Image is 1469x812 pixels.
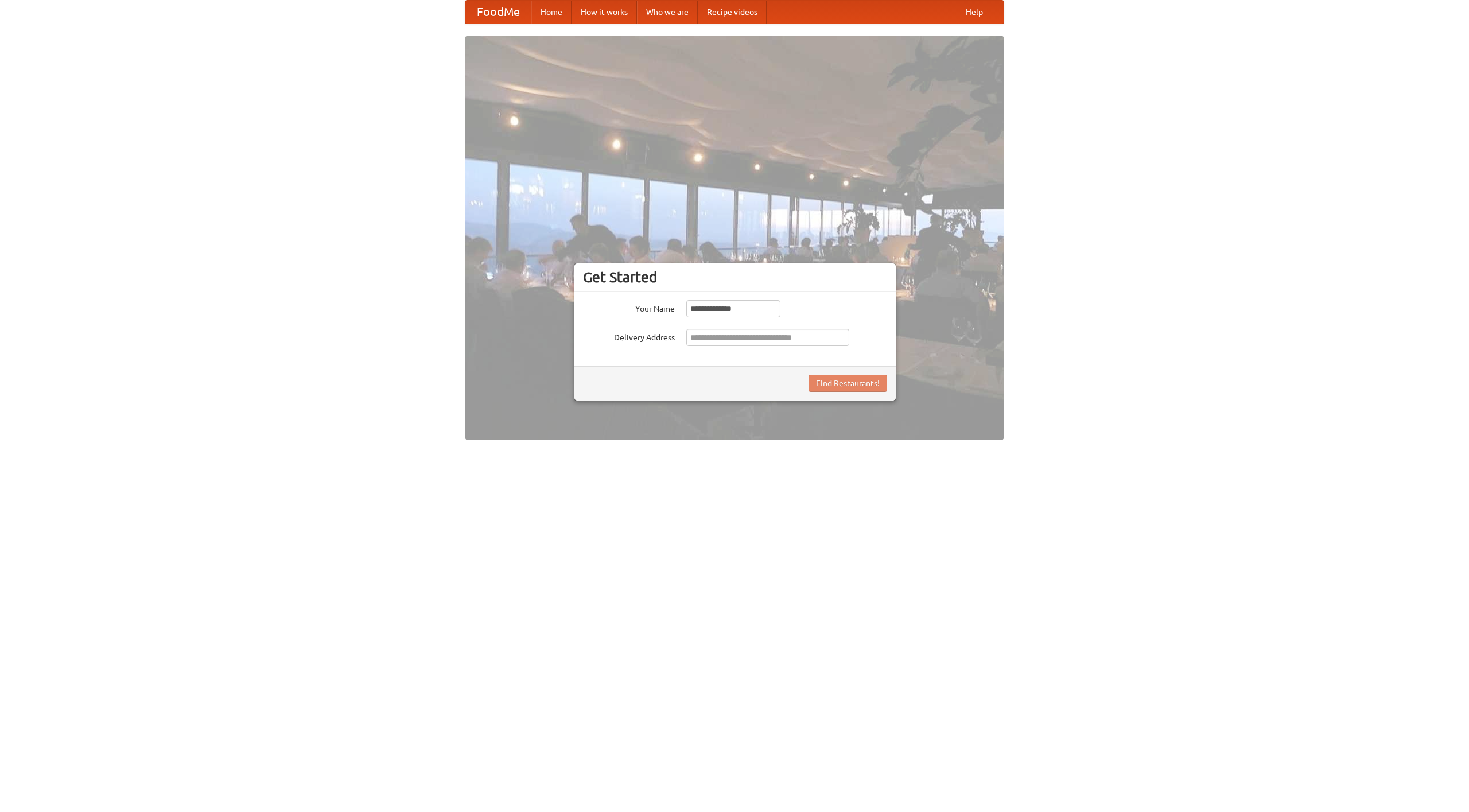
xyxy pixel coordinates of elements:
a: Home [531,1,572,24]
a: Help [957,1,992,24]
label: Delivery Address [583,329,675,343]
a: Recipe videos [698,1,767,24]
button: Find Restaurants! [809,375,887,392]
label: Your Name [583,300,675,314]
h3: Get Started [583,269,887,286]
a: FoodMe [465,1,531,24]
a: How it works [572,1,637,24]
a: Who we are [637,1,698,24]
